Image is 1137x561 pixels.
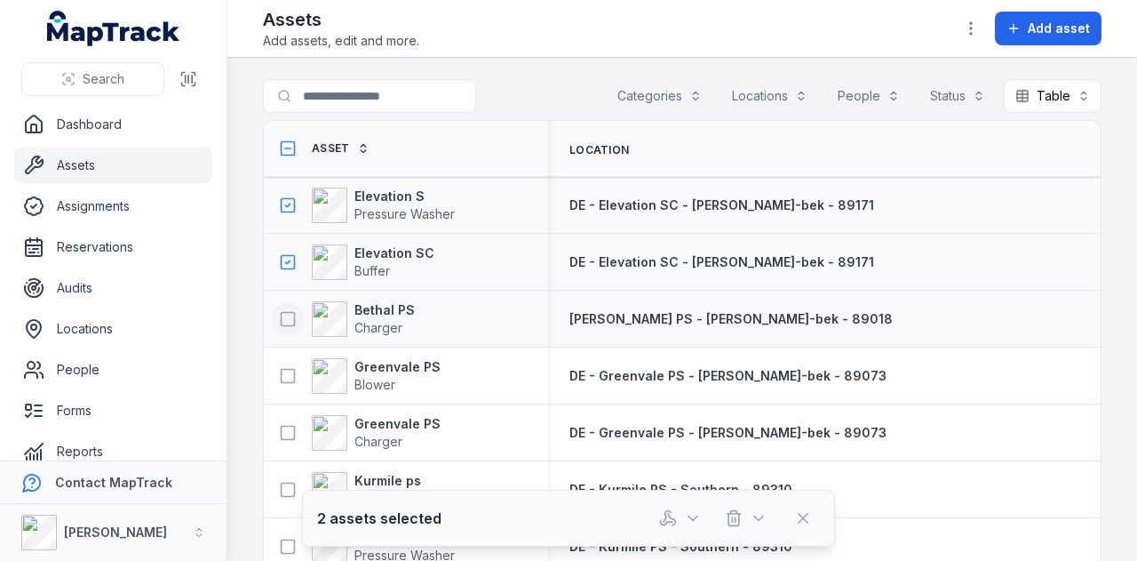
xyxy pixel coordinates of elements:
button: Search [21,62,164,96]
button: Locations [720,79,819,113]
a: Bethal PSCharger [312,301,415,337]
button: Categories [606,79,713,113]
span: Asset [312,141,350,156]
span: [PERSON_NAME] PS - [PERSON_NAME]-bek - 89018 [569,311,893,326]
span: DE - Greenvale PS - [PERSON_NAME]-bek - 89073 [569,368,887,383]
strong: Greenvale PS [354,358,441,376]
span: Blower [354,377,395,392]
button: Table [1004,79,1101,113]
strong: Elevation S [354,188,455,205]
a: Reservations [14,229,212,265]
a: Audits [14,270,212,306]
strong: Greenvale PS [354,415,441,433]
a: DE - Elevation SC - [PERSON_NAME]-bek - 89171 [569,196,874,214]
button: People [826,79,911,113]
a: Assets [14,148,212,183]
span: DE - Kurmile PS - Southern - 89310 [569,482,792,497]
span: Pressure Washer [354,206,455,221]
a: Assignments [14,188,212,224]
span: DE - Kurmile PS - Southern - 89310 [569,539,792,554]
span: DE - Greenvale PS - [PERSON_NAME]-bek - 89073 [569,425,887,440]
span: Add asset [1028,20,1090,37]
a: Reports [14,434,212,469]
button: Add asset [995,12,1101,45]
a: Asset [312,141,370,156]
a: Elevation SPressure Washer [312,188,455,223]
button: Status [918,79,997,113]
a: Kurmile psPressure Washer [312,472,455,508]
span: Charger [354,434,402,449]
span: DE - Elevation SC - [PERSON_NAME]-bek - 89171 [569,254,874,269]
span: Buffer [354,263,390,278]
a: People [14,352,212,388]
strong: Contact MapTrack [55,475,172,490]
strong: 2 assets selected [317,508,441,529]
span: DE - Elevation SC - [PERSON_NAME]-bek - 89171 [569,197,874,212]
a: Elevation SCBuffer [312,244,434,280]
a: Greenvale PSBlower [312,358,441,394]
a: DE - Elevation SC - [PERSON_NAME]-bek - 89171 [569,253,874,271]
strong: Bethal PS [354,301,415,319]
span: Charger [354,320,402,335]
strong: Kurmile ps [354,472,455,490]
a: DE - Kurmile PS - Southern - 89310 [569,481,792,499]
a: Dashboard [14,107,212,142]
a: Greenvale PSCharger [312,415,441,451]
span: Location [569,143,629,157]
a: DE - Greenvale PS - [PERSON_NAME]-bek - 89073 [569,424,887,442]
a: Forms [14,393,212,429]
a: [PERSON_NAME] PS - [PERSON_NAME]-bek - 89018 [569,310,893,328]
h2: Assets [263,7,419,32]
a: DE - Greenvale PS - [PERSON_NAME]-bek - 89073 [569,367,887,385]
span: Search [83,70,124,88]
a: MapTrack [47,11,180,46]
strong: [PERSON_NAME] [64,525,167,540]
a: Locations [14,311,212,347]
strong: Elevation SC [354,244,434,262]
span: Add assets, edit and more. [263,32,419,50]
